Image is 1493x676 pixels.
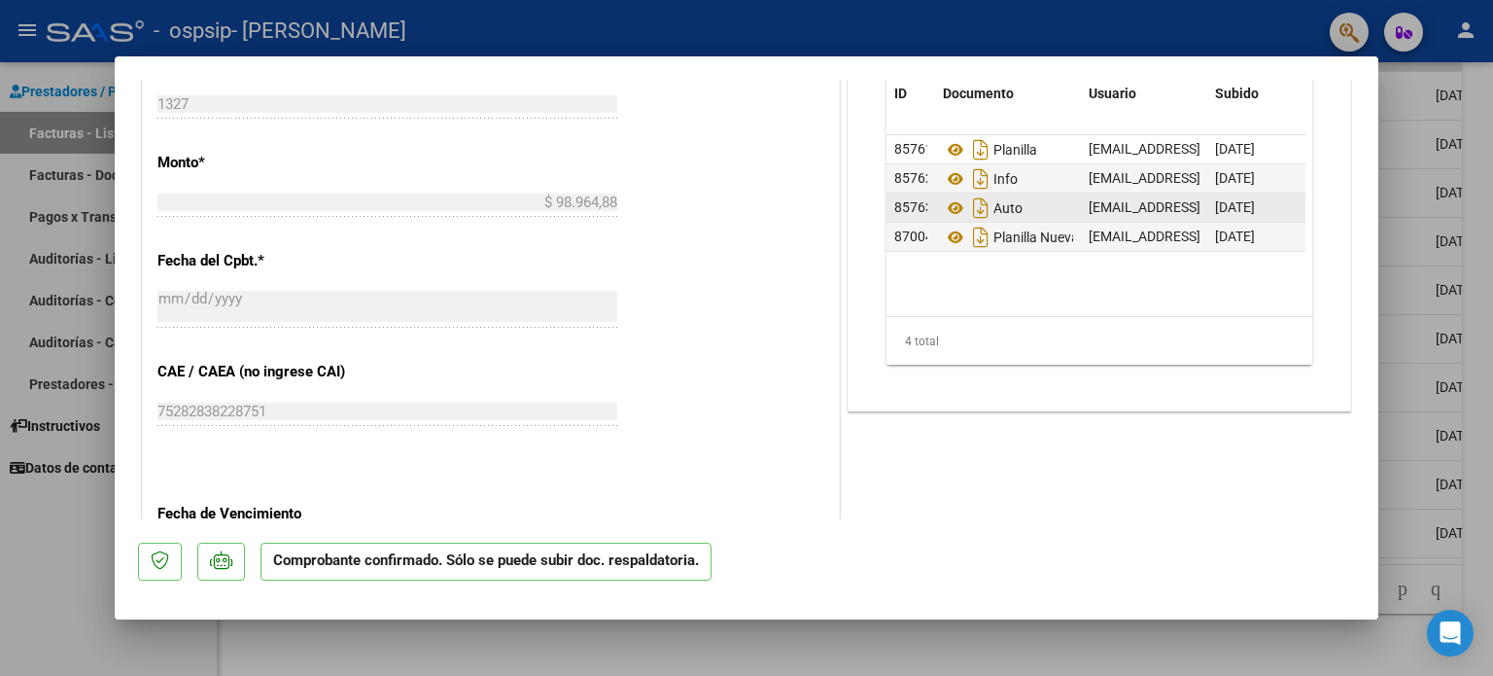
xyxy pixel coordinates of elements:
[1215,199,1255,215] span: [DATE]
[1081,73,1207,115] datatable-header-cell: Usuario
[1089,141,1425,157] span: [EMAIL_ADDRESS][DOMAIN_NAME] - [PERSON_NAME] -
[260,543,712,581] p: Comprobante confirmado. Sólo se puede subir doc. respaldatoria.
[943,86,1014,101] span: Documento
[943,142,1037,158] span: Planilla
[894,229,933,244] span: 87004
[157,503,358,525] p: Fecha de Vencimiento
[894,86,907,101] span: ID
[1427,610,1474,657] div: Open Intercom Messenger
[157,152,358,174] p: Monto
[943,230,1079,245] span: Planilla Nueva
[968,134,993,165] i: Descargar documento
[1089,199,1425,215] span: [EMAIL_ADDRESS][DOMAIN_NAME] - [PERSON_NAME] -
[935,73,1081,115] datatable-header-cell: Documento
[157,361,358,383] p: CAE / CAEA (no ingrese CAI)
[968,193,993,224] i: Descargar documento
[1207,73,1304,115] datatable-header-cell: Subido
[886,73,935,115] datatable-header-cell: ID
[894,199,933,215] span: 85763
[1089,229,1418,244] span: [EMAIL_ADDRESS][DOMAIN_NAME] - [PERSON_NAME]
[894,170,933,186] span: 85762
[1215,86,1259,101] span: Subido
[1304,73,1402,115] datatable-header-cell: Acción
[943,200,1023,216] span: Auto
[1089,170,1425,186] span: [EMAIL_ADDRESS][DOMAIN_NAME] - [PERSON_NAME] -
[968,163,993,195] i: Descargar documento
[1215,229,1255,244] span: [DATE]
[157,250,358,272] p: Fecha del Cpbt.
[943,171,1018,187] span: Info
[1215,170,1255,186] span: [DATE]
[894,141,933,157] span: 85761
[886,317,1312,366] div: 4 total
[849,7,1350,410] div: DOCUMENTACIÓN RESPALDATORIA
[1089,86,1136,101] span: Usuario
[1215,141,1255,157] span: [DATE]
[968,222,993,253] i: Descargar documento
